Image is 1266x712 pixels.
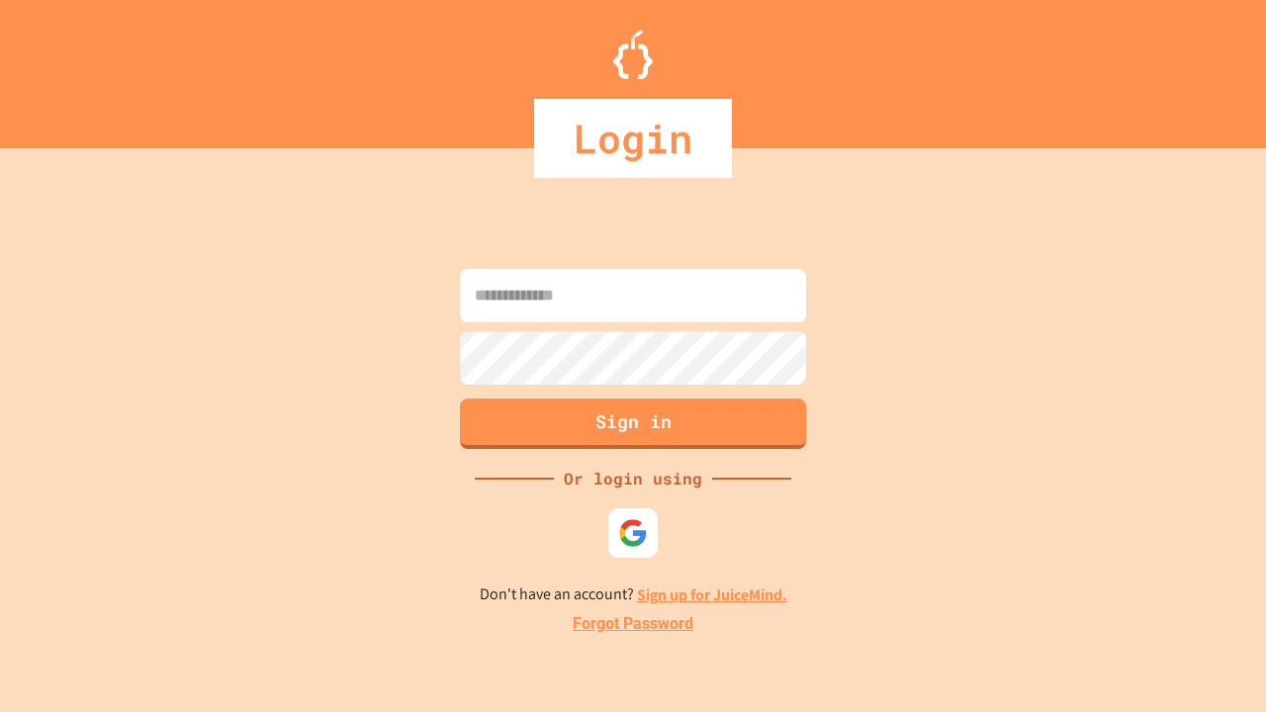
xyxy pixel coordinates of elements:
[1183,633,1246,692] iframe: chat widget
[637,584,787,605] a: Sign up for JuiceMind.
[480,582,787,607] p: Don't have an account?
[1102,547,1246,631] iframe: chat widget
[618,518,648,548] img: google-icon.svg
[613,30,653,79] img: Logo.svg
[554,467,712,490] div: Or login using
[460,399,806,449] button: Sign in
[534,99,732,178] div: Login
[573,612,693,636] a: Forgot Password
